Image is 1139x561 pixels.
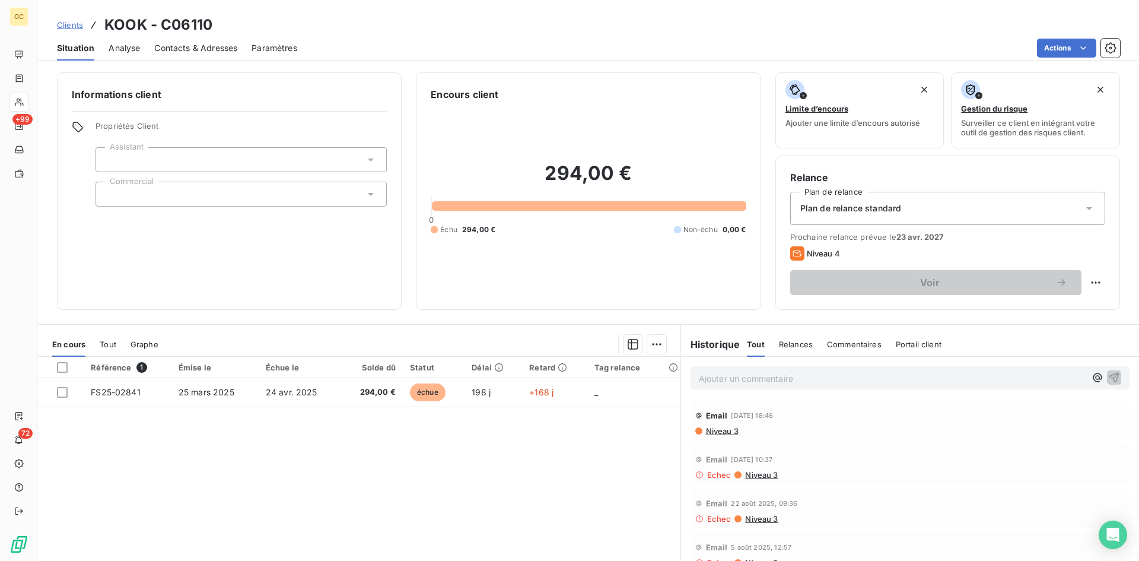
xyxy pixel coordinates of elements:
span: Surveiller ce client en intégrant votre outil de gestion des risques client. [961,118,1110,137]
span: Situation [57,42,94,54]
h6: Historique [681,337,740,351]
span: Graphe [131,340,158,349]
span: 1 [136,362,147,373]
h3: KOOK - C06110 [104,14,212,36]
span: Email [706,411,728,420]
button: Actions [1037,39,1096,58]
span: Paramètres [252,42,297,54]
span: 294,00 € [462,224,495,235]
div: Tag relance [594,363,673,372]
span: Contacts & Adresses [154,42,237,54]
span: Échu [440,224,457,235]
span: 22 août 2025, 09:36 [731,500,797,507]
img: Logo LeanPay [9,535,28,554]
div: Solde dû [348,363,396,372]
div: Statut [410,363,457,372]
span: 198 j [472,387,491,397]
span: [DATE] 10:37 [731,456,772,463]
span: Niveau 3 [744,470,778,480]
span: Clients [57,20,83,30]
h6: Relance [790,170,1105,185]
div: Échue le [266,363,333,372]
button: Limite d’encoursAjouter une limite d’encours autorisé [775,72,944,148]
span: _ [594,387,598,397]
span: Non-échu [683,224,718,235]
div: Open Intercom Messenger [1099,521,1127,549]
span: 5 août 2025, 12:57 [731,544,791,551]
span: 0,00 € [723,224,746,235]
button: Voir [790,270,1081,295]
span: Niveau 4 [807,249,840,258]
span: Echec [707,514,731,524]
div: Référence [91,362,164,373]
span: [DATE] 18:46 [731,412,773,419]
span: Email [706,499,728,508]
span: Plan de relance standard [800,202,902,214]
input: Ajouter une valeur [106,154,115,165]
span: Echec [707,470,731,480]
span: Commentaires [827,340,882,349]
div: Délai [472,363,515,372]
span: 23 avr. 2027 [896,232,944,242]
span: En cours [52,340,85,349]
span: 0 [429,215,434,224]
span: Voir [804,278,1055,287]
span: Email [706,455,728,464]
h6: Encours client [431,87,498,102]
span: Propriétés Client [96,121,387,138]
span: Portail client [896,340,941,349]
h6: Informations client [72,87,387,102]
span: Gestion du risque [961,104,1027,113]
span: Limite d’encours [785,104,848,113]
span: Niveau 3 [744,514,778,524]
input: Ajouter une valeur [106,189,115,199]
span: Ajouter une limite d’encours autorisé [785,118,920,128]
a: Clients [57,19,83,31]
span: Email [706,543,728,552]
span: 72 [18,428,33,439]
span: +99 [12,114,33,125]
span: Relances [779,340,813,349]
span: 24 avr. 2025 [266,387,317,397]
span: 294,00 € [348,386,396,398]
span: FS25-02841 [91,387,141,397]
span: Analyse [109,42,140,54]
div: GC [9,7,28,26]
div: Retard [529,363,580,372]
span: 25 mars 2025 [179,387,234,397]
h2: 294,00 € [431,161,746,197]
span: échue [410,383,446,401]
span: Tout [100,340,116,349]
span: Prochaine relance prévue le [790,232,1105,242]
span: +168 j [529,387,553,397]
button: Gestion du risqueSurveiller ce client en intégrant votre outil de gestion des risques client. [951,72,1120,148]
span: Tout [747,340,765,349]
span: Niveau 3 [705,426,739,436]
div: Émise le [179,363,252,372]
